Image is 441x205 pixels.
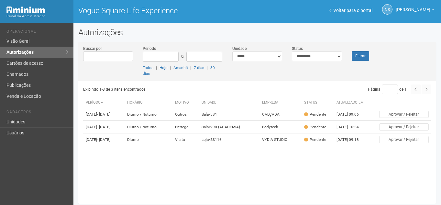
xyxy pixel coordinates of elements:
td: Diurno [125,133,172,146]
th: Período [83,97,124,108]
label: Unidade [232,46,247,51]
span: | [207,65,208,70]
button: Aprovar / Rejeitar [379,136,429,143]
button: Filtrar [352,51,369,61]
td: Diurno / Noturno [125,121,172,133]
span: - [DATE] [97,125,110,129]
td: CALÇADA [259,108,302,121]
button: Aprovar / Rejeitar [379,123,429,131]
img: Minium [6,6,45,13]
td: Outros [172,108,199,121]
a: Todos [143,65,153,70]
th: Horário [125,97,172,108]
div: Pendente [304,112,326,117]
td: Visita [172,133,199,146]
div: Pendente [304,137,326,142]
h2: Autorizações [78,28,436,37]
td: Entrega [172,121,199,133]
li: Cadastros [6,110,69,117]
li: Operacional [6,29,69,36]
td: [DATE] [83,133,124,146]
td: [DATE] 09:18 [334,133,369,146]
td: [DATE] [83,121,124,133]
div: Exibindo 1-3 de 3 itens encontrados [83,85,255,94]
a: Voltar para o portal [329,8,372,13]
span: | [190,65,191,70]
th: Unidade [199,97,259,108]
label: Buscar por [83,46,102,51]
th: Status [302,97,334,108]
span: | [156,65,157,70]
span: - [DATE] [97,137,110,142]
td: [DATE] 09:06 [334,108,369,121]
a: Hoje [160,65,167,70]
td: VYDIA STUDIO [259,133,302,146]
td: Sala/290 (ACADEMIA) [199,121,259,133]
span: | [170,65,171,70]
span: Página de 1 [368,87,407,92]
td: [DATE] [83,108,124,121]
label: Status [292,46,303,51]
td: Diurno / Noturno [125,108,172,121]
td: Sala/581 [199,108,259,121]
span: Nicolle Silva [396,1,430,12]
td: Loja/SS116 [199,133,259,146]
label: Período [143,46,156,51]
a: [PERSON_NAME] [396,8,435,13]
button: Aprovar / Rejeitar [379,111,429,118]
th: Empresa [259,97,302,108]
th: Atualizado em [334,97,369,108]
div: Painel do Administrador [6,13,69,19]
a: 7 dias [194,65,204,70]
span: a [181,53,184,59]
h1: Vogue Square Life Experience [78,6,252,15]
div: Pendente [304,124,326,130]
td: [DATE] 10:54 [334,121,369,133]
td: Bodytech [259,121,302,133]
a: Amanhã [173,65,188,70]
span: - [DATE] [97,112,110,117]
a: NS [382,4,392,15]
th: Motivo [172,97,199,108]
